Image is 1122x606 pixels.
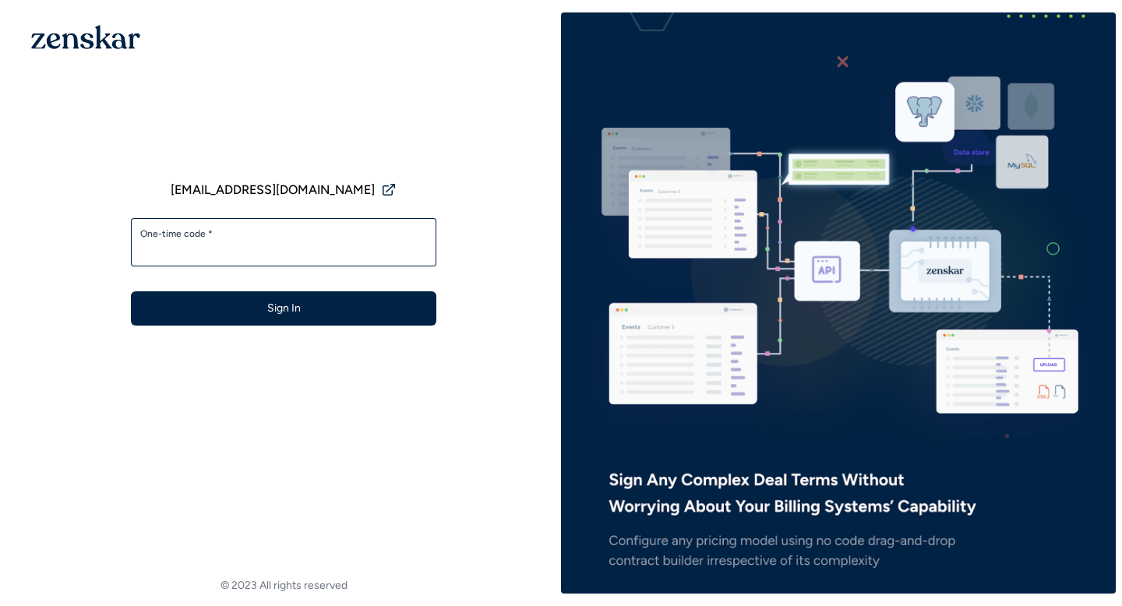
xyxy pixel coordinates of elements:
label: One-time code * [140,227,427,240]
img: 1OGAJ2xQqyY4LXKgY66KYq0eOWRCkrZdAb3gUhuVAqdWPZE9SRJmCz+oDMSn4zDLXe31Ii730ItAGKgCKgCCgCikA4Av8PJUP... [31,25,140,49]
button: Sign In [131,291,436,326]
footer: © 2023 All rights reserved [6,578,561,594]
span: [EMAIL_ADDRESS][DOMAIN_NAME] [171,181,375,199]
